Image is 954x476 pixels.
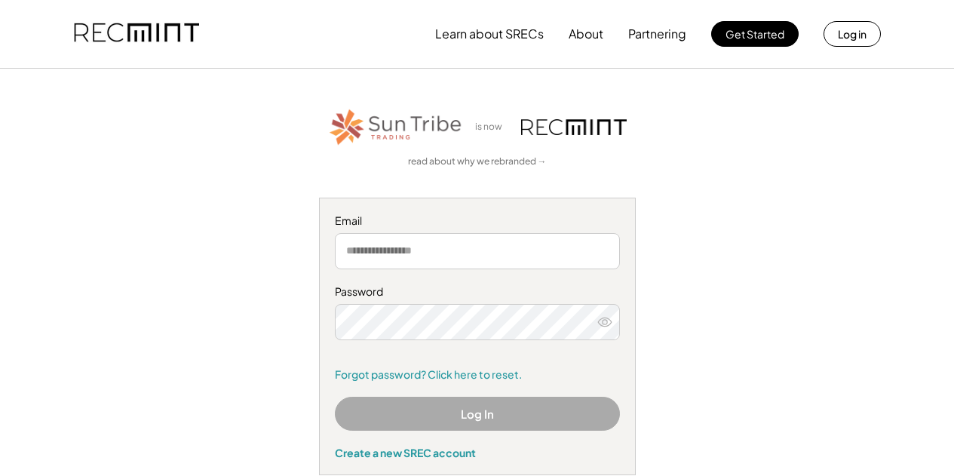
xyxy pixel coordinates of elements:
div: Password [335,284,620,299]
img: recmint-logotype%403x.png [74,8,199,60]
a: read about why we rebranded → [408,155,547,168]
div: Create a new SREC account [335,446,620,459]
img: recmint-logotype%403x.png [521,119,627,135]
button: Learn about SRECs [435,19,544,49]
button: Get Started [711,21,799,47]
button: About [569,19,603,49]
div: Email [335,213,620,229]
div: is now [471,121,514,134]
button: Partnering [628,19,686,49]
a: Forgot password? Click here to reset. [335,367,620,382]
img: STT_Horizontal_Logo%2B-%2BColor.png [328,106,464,148]
button: Log in [824,21,881,47]
button: Log In [335,397,620,431]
